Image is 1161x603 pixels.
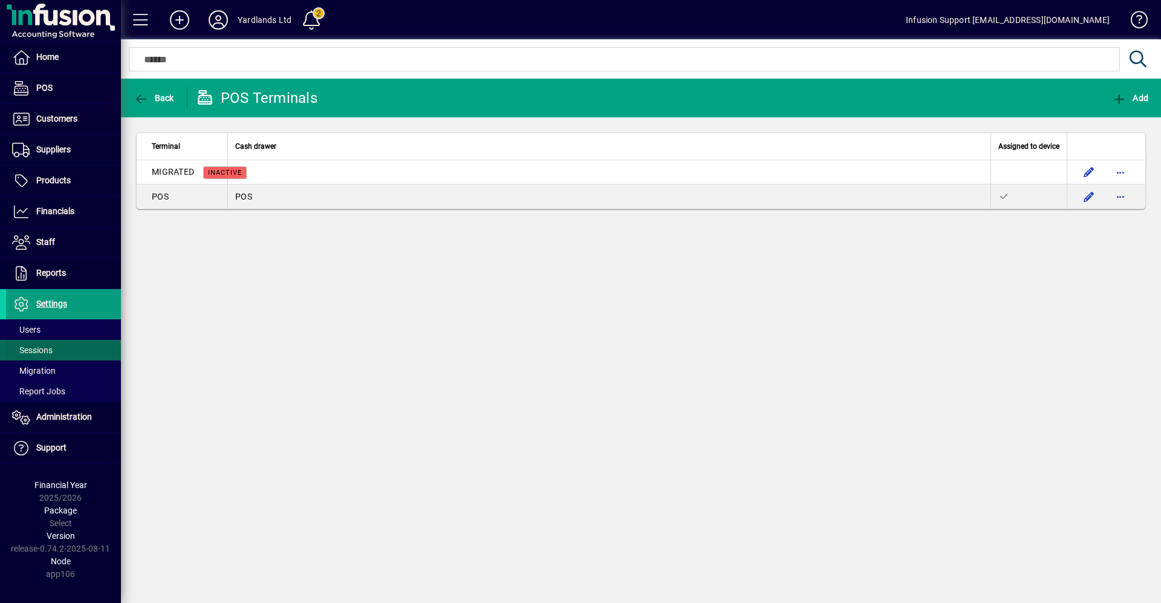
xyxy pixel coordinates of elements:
[1112,93,1148,103] span: Add
[6,104,121,134] a: Customers
[998,140,1059,153] span: Assigned to device
[36,268,66,278] span: Reports
[197,88,317,108] div: POS Terminals
[47,531,75,541] span: Version
[227,184,990,209] td: POS
[6,360,121,381] a: Migration
[121,87,187,109] app-page-header-button: Back
[1109,87,1151,109] button: Add
[199,9,238,31] button: Profile
[131,87,177,109] button: Back
[44,506,77,515] span: Package
[36,443,67,452] span: Support
[6,340,121,360] a: Sessions
[36,145,71,154] span: Suppliers
[160,9,199,31] button: Add
[1111,163,1130,182] button: More options
[12,366,56,376] span: Migration
[152,140,180,153] span: Terminal
[36,83,53,93] span: POS
[36,114,77,123] span: Customers
[12,345,53,355] span: Sessions
[6,135,121,165] a: Suppliers
[208,169,242,177] span: Inactive
[134,93,174,103] span: Back
[34,480,87,490] span: Financial Year
[1079,163,1099,182] button: Edit
[6,402,121,432] a: Administration
[12,386,65,396] span: Report Jobs
[152,191,220,203] div: POS
[235,140,276,153] span: Cash drawer
[6,381,121,402] a: Report Jobs
[238,10,291,30] div: Yardlands Ltd
[6,227,121,258] a: Staff
[1111,187,1130,206] button: More options
[6,197,121,227] a: Financials
[1122,2,1146,42] a: Knowledge Base
[12,325,41,334] span: Users
[152,166,220,178] div: MIGRATED
[6,73,121,103] a: POS
[6,42,121,73] a: Home
[6,319,121,340] a: Users
[36,237,55,247] span: Staff
[906,10,1110,30] div: Infusion Support [EMAIL_ADDRESS][DOMAIN_NAME]
[1079,187,1099,206] button: Edit
[51,556,71,566] span: Node
[6,166,121,196] a: Products
[6,258,121,288] a: Reports
[36,206,74,216] span: Financials
[36,299,67,308] span: Settings
[36,52,59,62] span: Home
[36,412,92,422] span: Administration
[36,175,71,185] span: Products
[6,433,121,463] a: Support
